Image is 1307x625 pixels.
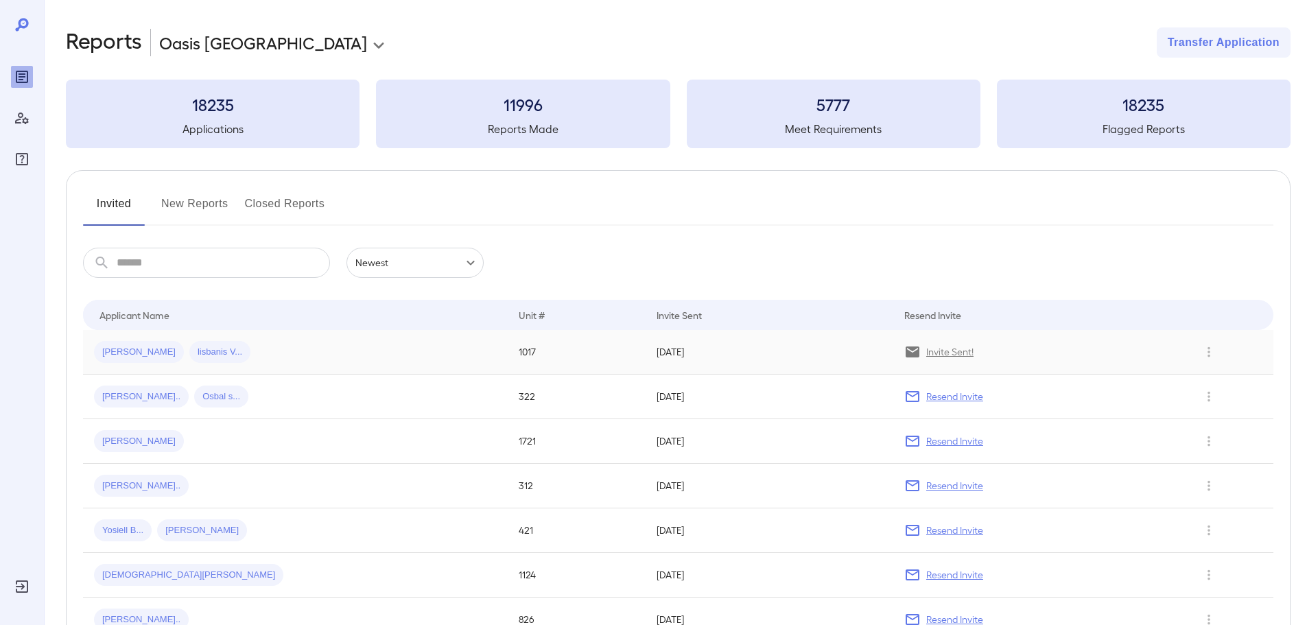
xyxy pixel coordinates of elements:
td: [DATE] [646,464,893,508]
span: [DEMOGRAPHIC_DATA][PERSON_NAME] [94,569,283,582]
td: [DATE] [646,553,893,598]
td: 1017 [508,330,646,375]
td: [DATE] [646,375,893,419]
summary: 18235Applications11996Reports Made5777Meet Requirements18235Flagged Reports [66,80,1291,148]
div: Manage Users [11,107,33,129]
span: [PERSON_NAME] [157,524,247,537]
button: New Reports [161,193,228,226]
button: Row Actions [1198,341,1220,363]
h3: 11996 [376,93,670,115]
h3: 18235 [66,93,360,115]
span: [PERSON_NAME].. [94,480,189,493]
p: Resend Invite [926,434,983,448]
p: Resend Invite [926,390,983,403]
p: Oasis [GEOGRAPHIC_DATA] [159,32,367,54]
span: Yosiell B... [94,524,152,537]
div: Unit # [519,307,545,323]
button: Invited [83,193,145,226]
div: Log Out [11,576,33,598]
div: Reports [11,66,33,88]
span: [PERSON_NAME].. [94,390,189,403]
td: 312 [508,464,646,508]
p: Invite Sent! [926,345,974,359]
h3: 5777 [687,93,980,115]
div: Applicant Name [99,307,169,323]
div: Invite Sent [657,307,702,323]
button: Row Actions [1198,564,1220,586]
button: Row Actions [1198,430,1220,452]
td: [DATE] [646,419,893,464]
button: Row Actions [1198,475,1220,497]
td: 421 [508,508,646,553]
span: [PERSON_NAME] [94,346,184,359]
h5: Meet Requirements [687,121,980,137]
h5: Applications [66,121,360,137]
p: Resend Invite [926,568,983,582]
h3: 18235 [997,93,1291,115]
td: 1124 [508,553,646,598]
td: 1721 [508,419,646,464]
div: Newest [346,248,484,278]
p: Resend Invite [926,523,983,537]
button: Row Actions [1198,519,1220,541]
button: Row Actions [1198,386,1220,408]
div: Resend Invite [904,307,961,323]
span: Osbal s... [194,390,248,403]
div: FAQ [11,148,33,170]
h2: Reports [66,27,142,58]
span: [PERSON_NAME] [94,435,184,448]
p: Resend Invite [926,479,983,493]
td: [DATE] [646,508,893,553]
td: [DATE] [646,330,893,375]
h5: Reports Made [376,121,670,137]
button: Closed Reports [245,193,325,226]
button: Transfer Application [1157,27,1291,58]
td: 322 [508,375,646,419]
span: lisbanis V... [189,346,250,359]
h5: Flagged Reports [997,121,1291,137]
